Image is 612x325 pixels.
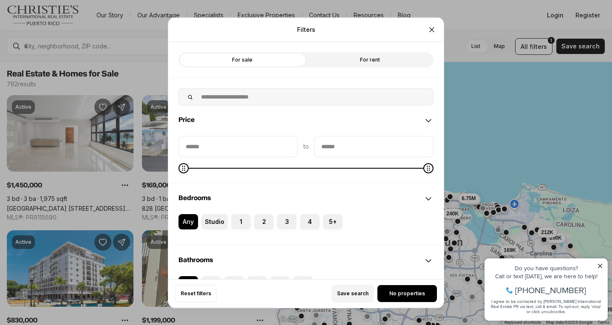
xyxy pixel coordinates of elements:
[181,290,211,297] span: Reset filters
[178,256,213,263] span: Bathrooms
[389,290,425,297] span: No properties
[178,194,211,201] span: Bedrooms
[168,214,444,244] div: Bedrooms
[175,285,217,302] button: Reset filters
[303,143,309,150] span: to
[201,276,221,291] label: 1
[11,52,121,68] span: I agree to be contacted by [PERSON_NAME] International Real Estate PR via text, call & email. To ...
[306,52,433,67] label: For rent
[323,214,343,229] label: 5+
[314,136,433,156] input: priceMax
[178,52,306,67] label: For sale
[9,19,123,25] div: Do you have questions?
[168,136,444,182] div: Price
[35,40,106,48] span: [PHONE_NUMBER]
[179,136,297,156] input: priceMin
[377,285,437,302] button: No properties
[224,276,244,291] label: 2
[423,21,440,38] button: Close
[168,276,444,306] div: Bathrooms
[247,276,267,291] label: 3
[168,183,444,214] div: Bedrooms
[300,214,320,229] label: 4
[423,163,433,173] span: Maximum
[231,214,251,229] label: 1
[270,276,290,291] label: 4
[254,214,274,229] label: 2
[178,163,189,173] span: Minimum
[293,276,313,291] label: 5+
[201,214,228,229] label: Studio
[178,276,198,291] label: Any
[168,245,444,276] div: Bathrooms
[178,116,195,123] span: Price
[178,214,198,229] label: Any
[297,26,315,33] p: Filters
[277,214,297,229] label: 3
[337,290,368,297] span: Save search
[9,27,123,33] div: Call or text [DATE], we are here to help!
[168,105,444,136] div: Price
[331,285,374,302] button: Save search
